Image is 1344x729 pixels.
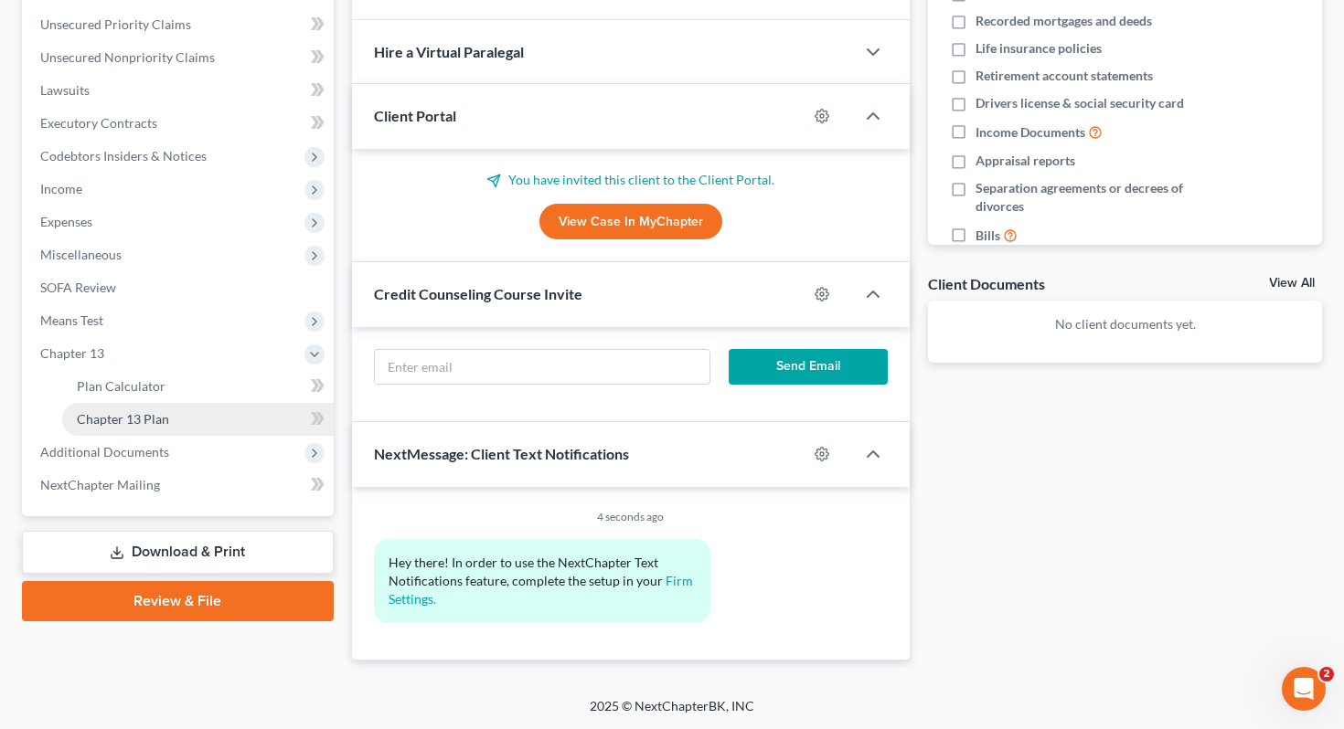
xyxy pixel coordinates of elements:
div: Client Documents [928,274,1045,293]
a: Firm Settings. [389,573,696,607]
span: Plan Calculator [77,378,165,394]
a: SOFA Review [26,271,334,304]
p: You have invited this client to the Client Portal. [374,171,889,189]
span: SOFA Review [40,280,116,295]
span: Lawsuits [40,82,90,98]
span: Expenses [40,214,92,229]
span: Credit Counseling Course Invite [374,285,582,302]
a: Plan Calculator [62,370,334,403]
span: Codebtors Insiders & Notices [40,148,207,164]
span: Chapter 13 Plan [77,411,169,427]
span: Bills [976,227,1000,245]
span: Hey there! In order to use the NextChapter Text Notifications feature, complete the setup in your [389,555,663,588]
a: NextChapter Mailing [26,469,334,502]
span: Chapter 13 [40,345,104,361]
span: Drivers license & social security card [976,94,1184,112]
div: 4 seconds ago [374,509,889,524]
span: Recorded mortgages and deeds [976,12,1152,30]
a: Unsecured Priority Claims [26,8,334,41]
input: Enter email [375,350,710,385]
span: Income Documents [976,123,1085,142]
span: Unsecured Priority Claims [40,16,191,32]
span: 2 [1319,667,1334,681]
a: Executory Contracts [26,107,334,140]
span: NextMessage: Client Text Notifications [374,445,629,462]
span: Life insurance policies [976,39,1102,58]
p: No client documents yet. [943,315,1307,333]
span: Additional Documents [40,444,169,460]
span: Retirement account statements [976,67,1153,85]
span: Hire a Virtual Paralegal [374,43,524,60]
span: Executory Contracts [40,115,157,131]
span: Separation agreements or decrees of divorces [976,179,1208,216]
a: Unsecured Nonpriority Claims [26,41,334,74]
a: Chapter 13 Plan [62,403,334,436]
span: Miscellaneous [40,247,122,262]
a: View Case in MyChapter [539,204,722,240]
button: Send Email [729,349,888,386]
span: Income [40,181,82,196]
a: Lawsuits [26,74,334,107]
iframe: Intercom live chat [1282,667,1326,711]
span: Client Portal [374,107,456,124]
a: Review & File [22,581,334,621]
span: Means Test [40,312,103,328]
a: Download & Print [22,531,334,574]
span: Appraisal reports [976,152,1075,170]
span: NextChapter Mailing [40,477,160,492]
span: Unsecured Nonpriority Claims [40,49,215,65]
a: View All [1269,277,1315,290]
